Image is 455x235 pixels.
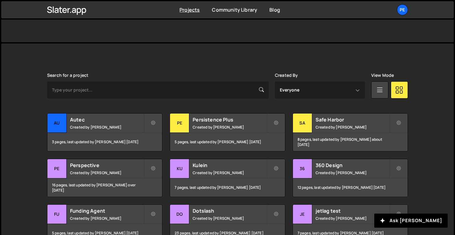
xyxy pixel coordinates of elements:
[316,207,389,214] h2: jetlag test
[293,133,408,151] div: 8 pages, last updated by [PERSON_NAME] about [DATE]
[193,162,266,169] h2: Kulein
[193,116,266,123] h2: Persistence Plus
[193,216,266,221] small: Created by [PERSON_NAME]
[47,178,162,197] div: 16 pages, last updated by [PERSON_NAME] over [DATE]
[170,159,285,197] a: Ku Kulein Created by [PERSON_NAME] 7 pages, last updated by [PERSON_NAME] [DATE]
[47,73,88,78] label: Search for a project
[179,6,200,13] a: Projects
[193,207,266,214] h2: Dotslash
[70,170,144,175] small: Created by [PERSON_NAME]
[47,114,67,133] div: Au
[47,133,162,151] div: 3 pages, last updated by [PERSON_NAME] [DATE]
[316,162,389,169] h2: 360 Design
[47,159,162,197] a: Pe Perspective Created by [PERSON_NAME] 16 pages, last updated by [PERSON_NAME] over [DATE]
[47,205,67,224] div: Fu
[212,6,257,13] a: Community Library
[293,159,408,197] a: 36 360 Design Created by [PERSON_NAME] 12 pages, last updated by [PERSON_NAME] [DATE]
[293,113,408,151] a: Sa Safe Harbor Created by [PERSON_NAME] 8 pages, last updated by [PERSON_NAME] about [DATE]
[170,205,189,224] div: Do
[47,81,269,99] input: Type your project...
[397,4,408,15] a: Pe
[293,159,312,178] div: 36
[316,125,389,130] small: Created by [PERSON_NAME]
[316,170,389,175] small: Created by [PERSON_NAME]
[170,133,285,151] div: 5 pages, last updated by [PERSON_NAME] [DATE]
[193,125,266,130] small: Created by [PERSON_NAME]
[275,73,298,78] label: Created By
[316,116,389,123] h2: Safe Harbor
[70,116,144,123] h2: Autec
[170,114,189,133] div: Pe
[70,162,144,169] h2: Perspective
[269,6,280,13] a: Blog
[293,178,408,197] div: 12 pages, last updated by [PERSON_NAME] [DATE]
[170,159,189,178] div: Ku
[170,178,285,197] div: 7 pages, last updated by [PERSON_NAME] [DATE]
[193,170,266,175] small: Created by [PERSON_NAME]
[70,125,144,130] small: Created by [PERSON_NAME]
[293,205,312,224] div: je
[170,113,285,151] a: Pe Persistence Plus Created by [PERSON_NAME] 5 pages, last updated by [PERSON_NAME] [DATE]
[47,159,67,178] div: Pe
[70,207,144,214] h2: Funding Agent
[70,216,144,221] small: Created by [PERSON_NAME]
[47,113,162,151] a: Au Autec Created by [PERSON_NAME] 3 pages, last updated by [PERSON_NAME] [DATE]
[371,73,394,78] label: View Mode
[293,114,312,133] div: Sa
[316,216,389,221] small: Created by [PERSON_NAME]
[374,214,448,228] button: Ask [PERSON_NAME]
